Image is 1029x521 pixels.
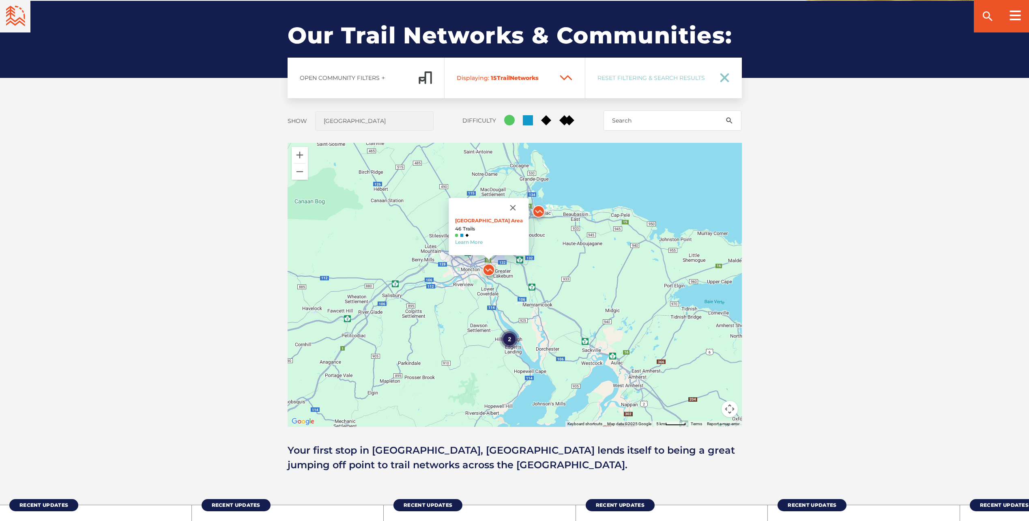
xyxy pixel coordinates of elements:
[462,117,496,124] label: Difficulty
[465,234,468,237] img: Black Diamond
[691,422,702,426] a: Terms
[654,421,688,427] button: Map Scale: 5 km per 47 pixels
[503,198,522,217] button: Close
[9,499,78,511] a: Recent Updates
[707,422,739,426] a: Report a map error
[607,422,651,426] span: Map data ©2025 Google
[725,116,733,125] ion-icon: search
[585,58,742,98] a: Reset Filtering & Search Results
[460,234,463,237] img: Blue Square
[510,74,535,82] span: Network
[778,499,846,511] a: Recent Updates
[288,58,445,98] a: Open Community Filtersadd
[455,217,522,224] a: [GEOGRAPHIC_DATA] Area
[788,502,836,508] span: Recent Updates
[290,416,316,427] a: Open this area in Google Maps (opens a new window)
[980,502,1029,508] span: Recent Updates
[604,110,741,131] input: Search
[404,502,452,508] span: Recent Updates
[212,502,260,508] span: Recent Updates
[19,502,68,508] span: Recent Updates
[455,226,522,232] strong: 46 Trails
[202,499,271,511] a: Recent Updates
[656,422,665,426] span: 5 km
[292,147,308,163] button: Zoom in
[981,10,994,23] ion-icon: search
[597,74,709,82] span: Reset Filtering & Search Results
[455,234,458,237] img: Green Circle
[292,164,308,180] button: Zoom out
[300,74,380,82] span: Open Community Filters
[288,1,742,78] h2: Our Trail Networks & Communities:
[586,499,655,511] a: Recent Updates
[717,110,741,131] button: search
[499,329,520,349] div: 2
[288,117,307,125] label: Show
[596,502,644,508] span: Recent Updates
[491,74,497,82] span: 15
[380,75,386,81] ion-icon: add
[567,421,602,427] button: Keyboard shortcuts
[455,239,482,245] a: Learn More
[457,74,552,82] span: Trail
[457,74,489,82] span: Displaying:
[393,499,462,511] a: Recent Updates
[290,416,316,427] img: Google
[722,401,738,417] button: Map camera controls
[288,443,742,472] p: Your first stop in [GEOGRAPHIC_DATA], [GEOGRAPHIC_DATA] lends itself to being a great jumping off...
[535,74,539,82] span: s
